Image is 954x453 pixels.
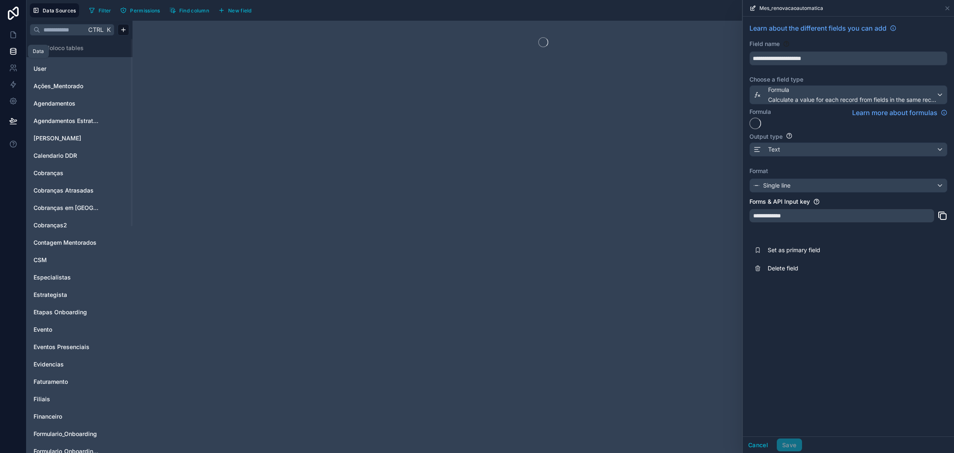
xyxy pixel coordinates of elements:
[30,3,79,17] button: Data Sources
[30,253,129,267] div: CSM
[30,80,129,93] div: Ações_Mentorado
[749,133,783,141] label: Output type
[43,7,76,14] span: Data Sources
[34,378,101,386] a: Faturamento
[34,186,101,195] a: Cobranças Atrasadas
[34,273,101,282] a: Especialistas
[34,343,89,351] span: Eventos Presenciais
[749,23,896,33] a: Learn about the different fields you can add
[87,24,104,35] span: Ctrl
[34,378,68,386] span: Faturamento
[34,204,101,212] a: Cobranças em [GEOGRAPHIC_DATA]
[228,7,252,14] span: New field
[30,132,129,145] div: Aulas Decola
[86,4,114,17] button: Filter
[34,412,101,421] a: Financeiro
[34,256,101,264] a: CSM
[179,7,209,14] span: Find column
[34,325,52,334] span: Evento
[749,142,947,157] button: Text
[30,166,129,180] div: Cobranças
[30,375,129,388] div: Faturamento
[768,86,936,94] span: Formula
[34,99,75,108] span: Agendamentos
[34,82,83,90] span: Ações_Mentorado
[99,7,111,14] span: Filter
[34,412,62,421] span: Financeiro
[34,430,101,438] a: Formulario_Onboarding
[30,323,129,336] div: Evento
[34,291,67,299] span: Estrategista
[768,145,780,154] span: Text
[130,7,160,14] span: Permissions
[749,167,947,175] label: Format
[106,27,111,33] span: K
[749,108,771,116] label: Formula
[768,246,887,254] span: Set as primary field
[30,427,129,441] div: Formulario_Onboarding
[166,4,212,17] button: Find column
[34,152,101,160] a: Calendario DDR
[30,271,129,284] div: Especialistas
[34,169,63,177] span: Cobranças
[34,221,67,229] span: Cobranças2
[30,358,129,371] div: Evidencias
[34,273,71,282] span: Especialistas
[30,114,129,128] div: Agendamentos Estrategista
[33,48,44,55] div: Data
[34,65,101,73] a: User
[30,97,129,110] div: Agendamentos
[34,308,101,316] a: Etapas Onboarding
[768,264,887,272] span: Delete field
[749,178,947,193] button: Single line
[34,221,101,229] a: Cobranças2
[34,360,101,369] a: Evidencias
[30,236,129,249] div: Contagem Mentorados
[34,395,101,403] a: Filiais
[34,65,46,73] span: User
[45,44,84,52] span: Noloco tables
[215,4,255,17] button: New field
[30,340,129,354] div: Eventos Presenciais
[34,395,50,403] span: Filiais
[749,259,947,277] button: Delete field
[34,186,94,195] span: Cobranças Atrasadas
[30,219,129,232] div: Cobranças2
[749,198,810,206] label: Forms & API Input key
[749,40,780,48] label: Field name
[34,239,96,247] span: Contagem Mentorados
[34,134,101,142] a: [PERSON_NAME]
[30,149,129,162] div: Calendario DDR
[117,4,166,17] a: Permissions
[34,134,81,142] span: [PERSON_NAME]
[30,410,129,423] div: Financeiro
[34,308,87,316] span: Etapas Onboarding
[852,108,947,118] a: Learn more about formulas
[34,239,101,247] a: Contagem Mentorados
[34,325,101,334] a: Evento
[34,291,101,299] a: Estrategista
[749,85,947,104] button: FormulaCalculate a value for each record from fields in the same record
[34,430,97,438] span: Formulario_Onboarding
[34,99,101,108] a: Agendamentos
[30,288,129,301] div: Estrategista
[30,393,129,406] div: Filiais
[30,62,129,75] div: User
[30,42,124,54] button: Noloco tables
[768,96,936,104] span: Calculate a value for each record from fields in the same record
[117,4,163,17] button: Permissions
[34,117,101,125] a: Agendamentos Estrategista
[34,256,47,264] span: CSM
[34,343,101,351] a: Eventos Presenciais
[743,439,773,452] button: Cancel
[759,5,823,12] span: Mes_renovacaoautomatica
[749,23,887,33] span: Learn about the different fields you can add
[30,184,129,197] div: Cobranças Atrasadas
[34,152,77,160] span: Calendario DDR
[34,360,64,369] span: Evidencias
[30,201,129,214] div: Cobranças em Aberto
[763,181,790,190] span: Single line
[749,241,947,259] button: Set as primary field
